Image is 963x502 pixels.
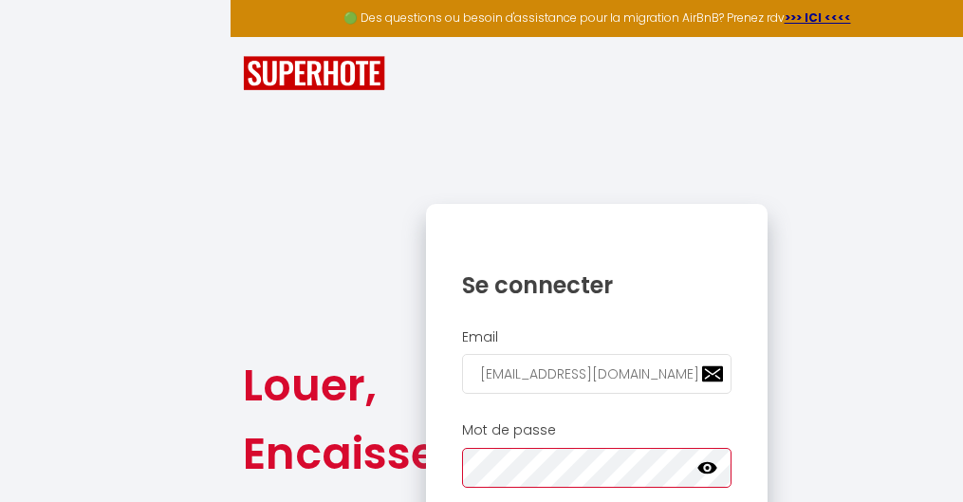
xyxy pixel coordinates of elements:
img: SuperHote logo [243,56,385,91]
a: >>> ICI <<<< [785,9,851,26]
input: Ton Email [462,354,732,394]
h2: Email [462,329,732,345]
div: Louer, [243,351,467,419]
div: Encaisser, [243,419,467,488]
h1: Se connecter [462,270,732,300]
h2: Mot de passe [462,422,732,438]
